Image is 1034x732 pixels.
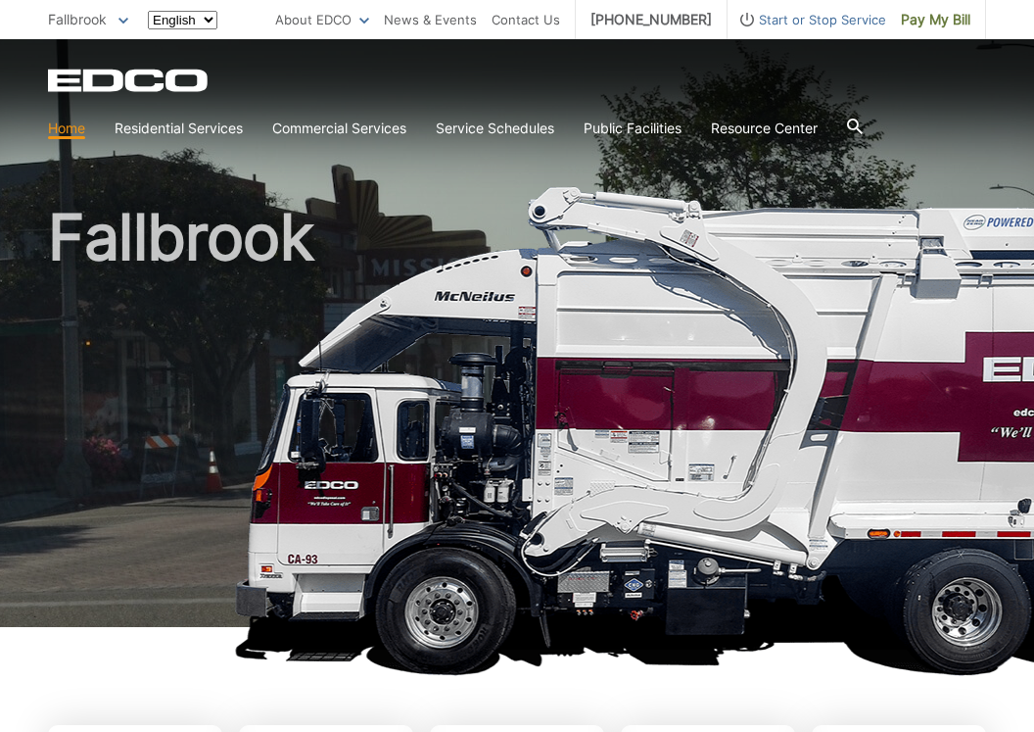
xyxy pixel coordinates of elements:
[275,9,369,30] a: About EDCO
[48,118,85,139] a: Home
[492,9,560,30] a: Contact Us
[115,118,243,139] a: Residential Services
[584,118,681,139] a: Public Facilities
[272,118,406,139] a: Commercial Services
[436,118,554,139] a: Service Schedules
[148,11,217,29] select: Select a language
[48,11,107,27] span: Fallbrook
[48,69,211,92] a: EDCD logo. Return to the homepage.
[711,118,818,139] a: Resource Center
[384,9,477,30] a: News & Events
[48,206,986,636] h1: Fallbrook
[901,9,970,30] span: Pay My Bill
